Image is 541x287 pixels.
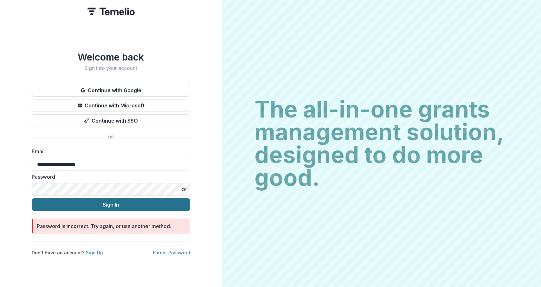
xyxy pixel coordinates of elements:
button: Continue with Microsoft [32,99,190,112]
div: Password is incorrect. Try again, or use another method. [37,222,171,230]
button: Continue with SSO [32,114,190,127]
a: Forgot Password [153,250,190,255]
p: Don't have an account? [32,249,103,256]
button: Toggle password visibility [179,184,189,195]
button: Continue with Google [32,84,190,97]
label: Email [32,148,186,155]
h2: Sign into your account [32,65,190,71]
a: Sign Up [86,250,103,255]
img: Temelio [87,8,135,15]
label: Password [32,173,186,181]
h1: Welcome back [32,51,190,63]
button: Sign In [32,198,190,211]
